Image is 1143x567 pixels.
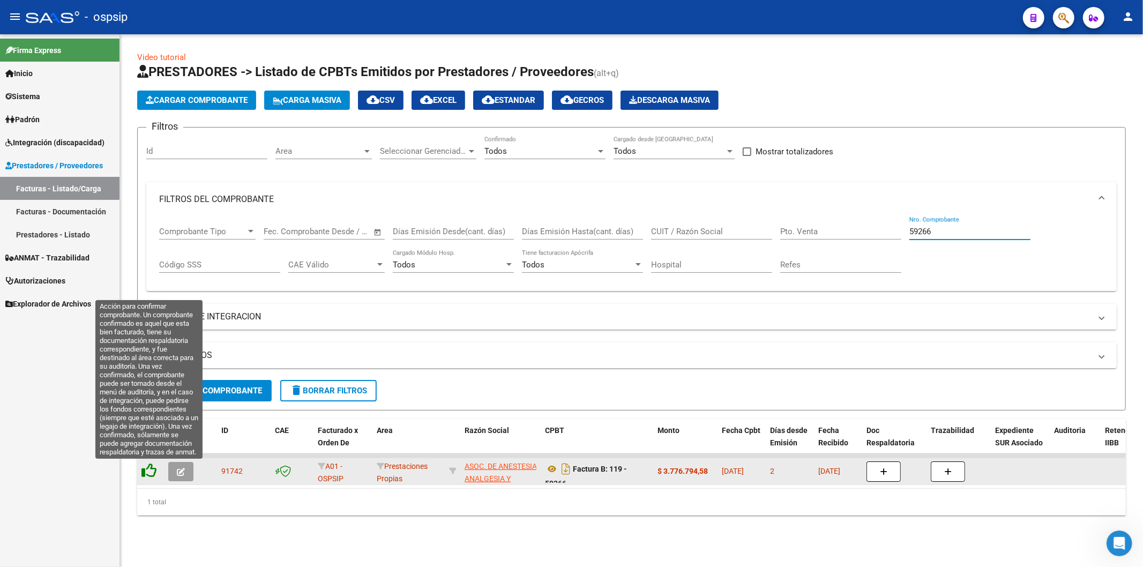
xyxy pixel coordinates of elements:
span: CPBT [545,426,564,435]
span: ANMAT - Trazabilidad [5,252,89,264]
datatable-header-cell: Fecha Recibido [814,419,862,466]
mat-icon: cloud_download [367,93,379,106]
span: Razón Social [465,426,509,435]
span: Doc Respaldatoria [866,426,915,447]
span: (alt+q) [594,68,619,78]
input: Fecha inicio [264,227,307,236]
span: ID [221,426,228,435]
span: Estandar [482,95,535,105]
span: Gecros [561,95,604,105]
button: Gecros [552,91,612,110]
mat-icon: delete [290,384,303,397]
span: Auditoria [1054,426,1086,435]
span: EXCEL [420,95,457,105]
mat-expansion-panel-header: FILTROS DE INTEGRACION [146,304,1117,330]
button: EXCEL [412,91,465,110]
mat-panel-title: FILTROS DE INTEGRACION [159,311,1091,323]
mat-icon: menu [9,10,21,23]
span: - ospsip [85,5,128,29]
span: Todos [614,146,636,156]
span: Expediente SUR Asociado [995,426,1043,447]
span: Todos [393,260,415,270]
datatable-header-cell: Area [372,419,445,466]
span: Trazabilidad [931,426,974,435]
span: CAE Válido [288,260,375,270]
span: Autorizaciones [5,275,65,287]
span: 91742 [221,467,243,475]
button: Borrar Filtros [280,380,377,401]
span: Días desde Emisión [770,426,808,447]
span: Buscar Comprobante [156,386,262,396]
span: Fecha Cpbt [722,426,760,435]
a: Video tutorial [137,53,186,62]
datatable-header-cell: Días desde Emisión [766,419,814,466]
div: FILTROS DEL COMPROBANTE [146,217,1117,292]
span: Comprobante Tipo [159,227,246,236]
span: Todos [484,146,507,156]
span: Todos [522,260,544,270]
span: Cargar Comprobante [146,95,248,105]
datatable-header-cell: Auditoria [1050,419,1101,466]
span: Descarga Masiva [629,95,710,105]
span: A01 - OSPSIP [318,462,343,483]
span: Seleccionar Gerenciador [380,146,467,156]
strong: $ 3.776.794,58 [658,467,708,475]
mat-expansion-panel-header: MAS FILTROS [146,342,1117,368]
app-download-masive: Descarga masiva de comprobantes (adjuntos) [621,91,719,110]
strong: Factura B: 119 - 59266 [545,465,627,488]
span: Facturado x Orden De [318,426,358,447]
button: CSV [358,91,404,110]
span: Firma Express [5,44,61,56]
input: Fecha fin [317,227,369,236]
datatable-header-cell: CAE [271,419,313,466]
span: Area [275,146,362,156]
datatable-header-cell: Fecha Cpbt [718,419,766,466]
span: Fecha Recibido [818,426,848,447]
datatable-header-cell: Doc Respaldatoria [862,419,927,466]
span: Prestadores / Proveedores [5,160,103,171]
span: Padrón [5,114,40,125]
h3: Filtros [146,119,183,134]
iframe: Intercom live chat [1107,531,1132,556]
div: 30586999512 [465,460,536,483]
datatable-header-cell: ID [217,419,271,466]
button: Buscar Comprobante [146,380,272,401]
button: Cargar Comprobante [137,91,256,110]
span: Mostrar totalizadores [756,145,833,158]
datatable-header-cell: Expediente SUR Asociado [991,419,1050,466]
span: [DATE] [722,467,744,475]
span: PRESTADORES -> Listado de CPBTs Emitidos por Prestadores / Proveedores [137,64,594,79]
span: Area [377,426,393,435]
span: 2 [770,467,774,475]
mat-icon: cloud_download [561,93,573,106]
button: Descarga Masiva [621,91,719,110]
span: Retencion IIBB [1105,426,1140,447]
span: Borrar Filtros [290,386,367,396]
datatable-header-cell: CPBT [541,419,653,466]
span: Explorador de Archivos [5,298,91,310]
button: Estandar [473,91,544,110]
span: Monto [658,426,679,435]
datatable-header-cell: Trazabilidad [927,419,991,466]
mat-panel-title: MAS FILTROS [159,349,1091,361]
span: ASOC. DE ANESTESIA ANALGESIA Y REANIMACION DE [GEOGRAPHIC_DATA] [465,462,537,507]
datatable-header-cell: Facturado x Orden De [313,419,372,466]
button: Carga Masiva [264,91,350,110]
mat-icon: cloud_download [420,93,433,106]
span: Inicio [5,68,33,79]
span: [DATE] [818,467,840,475]
span: Prestaciones Propias [377,462,428,483]
span: Carga Masiva [273,95,341,105]
datatable-header-cell: Razón Social [460,419,541,466]
mat-icon: search [156,384,169,397]
span: CAE [275,426,289,435]
span: CSV [367,95,395,105]
span: Integración (discapacidad) [5,137,104,148]
mat-icon: person [1122,10,1134,23]
i: Descargar documento [559,460,573,478]
span: Sistema [5,91,40,102]
mat-icon: cloud_download [482,93,495,106]
div: 1 total [137,489,1126,516]
datatable-header-cell: Monto [653,419,718,466]
button: Open calendar [372,226,384,238]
